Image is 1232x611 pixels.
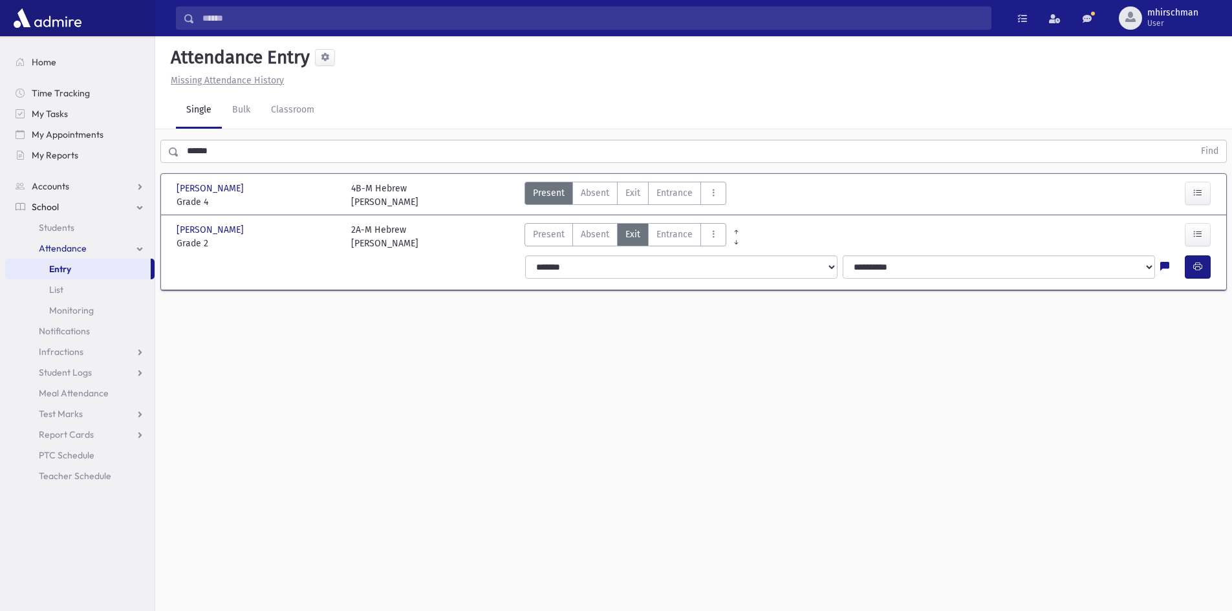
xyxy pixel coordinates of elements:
[581,186,609,200] span: Absent
[39,367,92,378] span: Student Logs
[39,242,87,254] span: Attendance
[49,305,94,316] span: Monitoring
[177,182,246,195] span: [PERSON_NAME]
[5,466,155,486] a: Teacher Schedule
[177,237,338,250] span: Grade 2
[39,387,109,399] span: Meal Attendance
[39,325,90,337] span: Notifications
[10,5,85,31] img: AdmirePro
[5,52,155,72] a: Home
[49,284,63,295] span: List
[5,383,155,403] a: Meal Attendance
[533,228,565,241] span: Present
[351,182,418,209] div: 4B-M Hebrew [PERSON_NAME]
[1147,8,1198,18] span: mhirschman
[5,424,155,445] a: Report Cards
[625,228,640,241] span: Exit
[32,129,103,140] span: My Appointments
[39,429,94,440] span: Report Cards
[32,108,68,120] span: My Tasks
[166,47,310,69] h5: Attendance Entry
[32,87,90,99] span: Time Tracking
[1193,140,1226,162] button: Find
[533,186,565,200] span: Present
[222,92,261,129] a: Bulk
[5,145,155,166] a: My Reports
[171,75,284,86] u: Missing Attendance History
[195,6,991,30] input: Search
[524,223,726,250] div: AttTypes
[177,195,338,209] span: Grade 4
[32,56,56,68] span: Home
[5,259,151,279] a: Entry
[656,228,693,241] span: Entrance
[261,92,325,129] a: Classroom
[351,223,418,250] div: 2A-M Hebrew [PERSON_NAME]
[166,75,284,86] a: Missing Attendance History
[5,341,155,362] a: Infractions
[49,263,71,275] span: Entry
[5,103,155,124] a: My Tasks
[39,470,111,482] span: Teacher Schedule
[39,449,94,461] span: PTC Schedule
[39,346,83,358] span: Infractions
[581,228,609,241] span: Absent
[1147,18,1198,28] span: User
[39,408,83,420] span: Test Marks
[5,176,155,197] a: Accounts
[176,92,222,129] a: Single
[5,445,155,466] a: PTC Schedule
[5,321,155,341] a: Notifications
[32,201,59,213] span: School
[5,300,155,321] a: Monitoring
[5,238,155,259] a: Attendance
[32,180,69,192] span: Accounts
[656,186,693,200] span: Entrance
[625,186,640,200] span: Exit
[39,222,74,233] span: Students
[5,217,155,238] a: Students
[5,403,155,424] a: Test Marks
[5,197,155,217] a: School
[32,149,78,161] span: My Reports
[5,83,155,103] a: Time Tracking
[5,279,155,300] a: List
[524,182,726,209] div: AttTypes
[5,362,155,383] a: Student Logs
[177,223,246,237] span: [PERSON_NAME]
[5,124,155,145] a: My Appointments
